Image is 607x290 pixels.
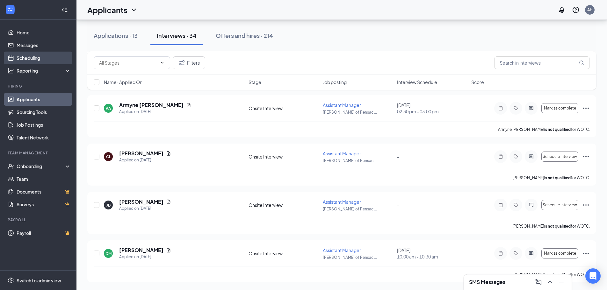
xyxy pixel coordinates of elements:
[249,79,261,85] span: Stage
[323,102,361,108] span: Assistant Manager
[105,251,112,256] div: DM
[471,79,484,85] span: Score
[545,277,555,287] button: ChevronUp
[17,198,71,211] a: SurveysCrown
[323,110,393,115] p: [PERSON_NAME] of Pensac ...
[119,157,171,163] div: Applied on [DATE]
[17,227,71,239] a: PayrollCrown
[587,7,593,12] div: AH
[582,201,590,209] svg: Ellipses
[249,105,319,111] div: Onsite Interview
[17,67,71,74] div: Reporting
[397,202,399,208] span: -
[323,255,393,260] p: [PERSON_NAME] of Pensac ...
[541,103,578,113] button: Mark as complete
[397,154,399,159] span: -
[544,251,576,256] span: Mark as complete
[397,253,467,260] span: 10:00 am - 10:30 am
[166,151,171,156] svg: Document
[543,203,577,207] span: Schedule interview
[106,106,111,111] div: AA
[556,277,567,287] button: Minimize
[17,39,71,52] a: Messages
[582,153,590,160] svg: Ellipses
[397,102,467,115] div: [DATE]
[512,251,520,256] svg: Tag
[585,268,601,284] div: Open Intercom Messenger
[541,152,578,162] button: Schedule interview
[249,153,319,160] div: Onsite Interview
[119,198,163,205] h5: [PERSON_NAME]
[216,32,273,39] div: Offers and hires · 214
[397,79,437,85] span: Interview Schedule
[494,56,590,69] input: Search in interviews
[8,163,14,169] svg: UserCheck
[512,175,590,180] p: [PERSON_NAME] for WOTC.
[541,248,578,258] button: Mark as complete
[582,250,590,257] svg: Ellipses
[323,158,393,163] p: [PERSON_NAME] of Pensac ...
[7,6,13,13] svg: WorkstreamLogo
[17,185,71,198] a: DocumentsCrown
[178,59,186,67] svg: Filter
[8,150,70,156] div: Team Management
[104,79,142,85] span: Name · Applied On
[469,279,505,286] h3: SMS Messages
[8,67,14,74] svg: Analysis
[498,127,590,132] p: Armyne [PERSON_NAME] for WOTC.
[544,106,576,110] span: Mark as complete
[61,7,68,13] svg: Collapse
[119,205,171,212] div: Applied on [DATE]
[397,247,467,260] div: [DATE]
[541,200,578,210] button: Schedule interview
[249,250,319,257] div: Onsite Interview
[397,108,467,115] span: 02:30 pm - 03:00 pm
[160,60,165,65] svg: ChevronDown
[166,248,171,253] svg: Document
[8,217,70,223] div: Payroll
[106,202,111,208] div: JB
[579,60,584,65] svg: MagnifyingGlass
[323,151,361,156] span: Assistant Manager
[173,56,205,69] button: Filter Filters
[17,93,71,106] a: Applicants
[497,251,504,256] svg: Note
[249,202,319,208] div: Onsite Interview
[17,163,66,169] div: Onboarding
[323,79,347,85] span: Job posting
[94,32,138,39] div: Applications · 13
[512,202,520,208] svg: Tag
[157,32,197,39] div: Interviews · 34
[119,254,171,260] div: Applied on [DATE]
[533,277,544,287] button: ComposeMessage
[497,154,504,159] svg: Note
[546,278,554,286] svg: ChevronUp
[558,6,566,14] svg: Notifications
[106,154,111,159] div: CL
[8,83,70,89] div: Hiring
[544,127,571,132] b: is not qualified
[512,272,590,277] p: [PERSON_NAME] for WOTC.
[166,199,171,204] svg: Document
[17,106,71,118] a: Sourcing Tools
[544,272,571,277] b: is not qualified
[323,199,361,205] span: Assistant Manager
[17,173,71,185] a: Team
[130,6,138,14] svg: ChevronDown
[497,106,504,111] svg: Note
[527,106,535,111] svg: ActiveChat
[535,278,542,286] svg: ComposeMessage
[527,154,535,159] svg: ActiveChat
[527,202,535,208] svg: ActiveChat
[512,106,520,111] svg: Tag
[119,150,163,157] h5: [PERSON_NAME]
[323,247,361,253] span: Assistant Manager
[17,26,71,39] a: Home
[8,277,14,284] svg: Settings
[17,277,61,284] div: Switch to admin view
[543,154,577,159] span: Schedule interview
[582,104,590,112] svg: Ellipses
[497,202,504,208] svg: Note
[17,52,71,64] a: Scheduling
[119,247,163,254] h5: [PERSON_NAME]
